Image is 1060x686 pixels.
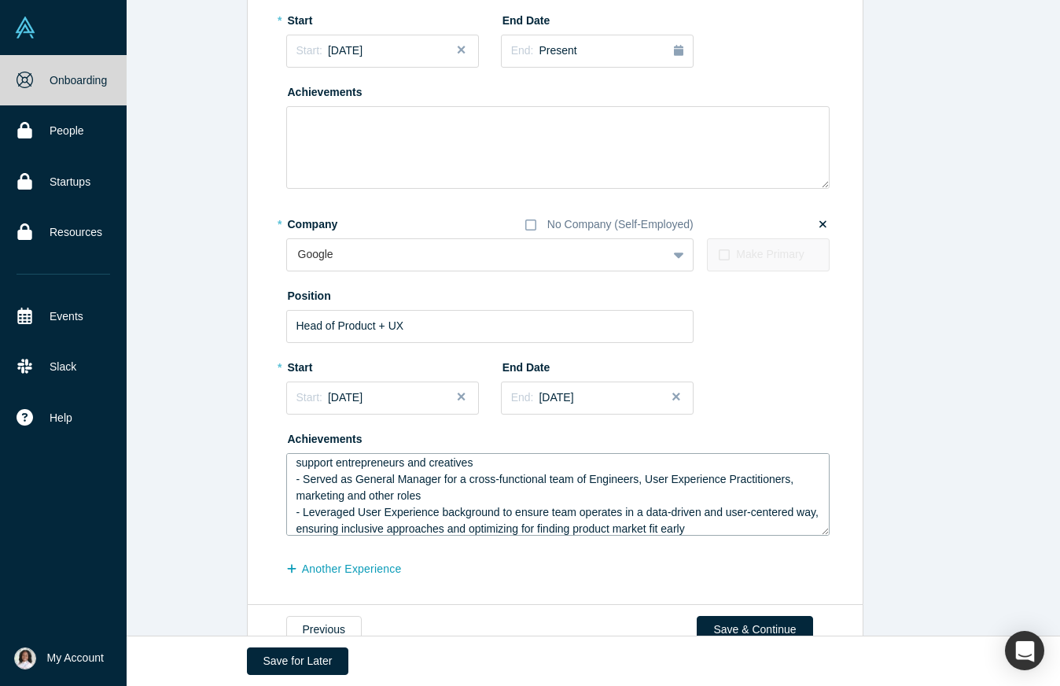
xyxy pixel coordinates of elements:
span: Start: [296,391,322,404]
span: Present [539,44,576,57]
div: Make Primary [736,246,804,263]
button: Previous [286,616,362,644]
span: [DATE] [328,391,363,404]
img: Alchemist Vault Logo [14,17,36,39]
label: Start [286,354,374,376]
div: No Company (Self-Employed) [547,216,694,233]
input: Sales Manager [286,310,694,343]
label: Start [286,7,374,29]
button: Close [670,382,694,415]
span: End: [511,391,534,404]
label: Achievements [286,426,374,448]
span: [DATE] [539,391,573,404]
textarea: Google Area120 (Internal Startup Incubator) - Founder and Group PM in Google’s A120 incubator for... [286,453,830,536]
span: My Account [47,650,104,666]
img: Deana Anglin's Account [14,647,36,669]
button: Save for Later [247,647,349,675]
label: End Date [501,7,589,29]
button: Save & Continue [697,616,812,644]
button: another Experience [286,555,418,583]
label: Company [286,211,374,233]
button: End:[DATE] [501,382,694,415]
button: Close [455,35,479,68]
span: End: [511,44,534,57]
span: Start: [296,44,322,57]
span: Help [50,410,72,426]
label: Position [286,282,374,304]
label: Achievements [286,79,374,101]
button: End:Present [501,35,694,68]
button: Start:[DATE] [286,382,479,415]
button: Close [455,382,479,415]
button: Start:[DATE] [286,35,479,68]
span: [DATE] [328,44,363,57]
button: My Account [14,647,104,669]
label: End Date [501,354,589,376]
